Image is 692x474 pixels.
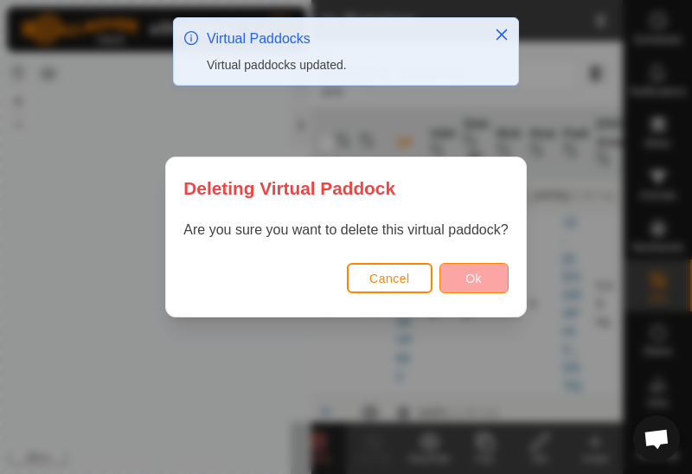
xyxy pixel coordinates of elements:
[183,175,395,202] span: Deleting Virtual Paddock
[183,220,508,240] p: Are you sure you want to delete this virtual paddock?
[369,272,410,285] span: Cancel
[347,263,432,293] button: Cancel
[439,263,509,293] button: Ok
[207,56,477,74] div: Virtual paddocks updated.
[633,415,680,462] div: Open chat
[465,272,482,285] span: Ok
[207,29,477,49] div: Virtual Paddocks
[490,22,514,47] button: Close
